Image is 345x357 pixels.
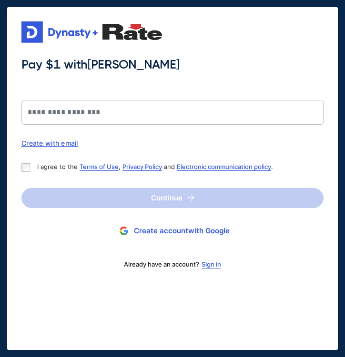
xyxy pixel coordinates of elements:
[21,21,102,43] img: Get started for free with Dynasty Trust Company
[21,57,324,71] span: Pay $1 with [PERSON_NAME]
[21,254,324,274] div: Already have an account?
[202,260,221,268] a: Sign in
[177,163,271,170] a: Electronic communication policy
[80,163,119,170] a: Terms of Use
[102,24,162,40] img: Partner Logo
[122,163,162,170] a: Privacy Policy
[21,222,324,240] button: Create accountwith Google
[37,163,273,171] p: I agree to the , and .
[21,139,324,147] div: Create with email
